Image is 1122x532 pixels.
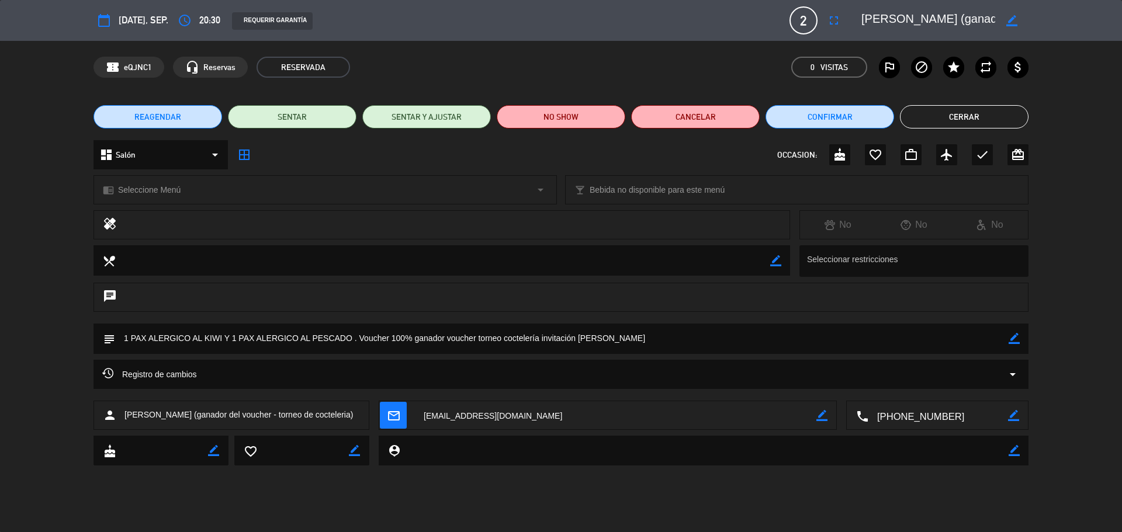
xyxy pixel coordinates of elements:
i: repeat [979,60,993,74]
i: arrow_drop_down [534,183,548,197]
i: local_bar [574,185,586,196]
i: check [975,148,989,162]
i: block [915,60,929,74]
i: favorite_border [868,148,882,162]
i: border_color [208,445,219,456]
i: airplanemode_active [940,148,954,162]
i: outlined_flag [882,60,896,74]
i: healing [103,217,117,233]
span: [DATE], sep. [119,12,168,28]
i: mail_outline [387,409,400,422]
i: headset_mic [185,60,199,74]
span: Registro de cambios [102,367,197,381]
button: REAGENDAR [93,105,222,128]
button: Cancelar [631,105,760,128]
i: cake [833,148,847,162]
i: favorite_border [244,444,257,457]
em: Visitas [820,61,848,74]
div: No [800,217,876,232]
i: chrome_reader_mode [103,185,114,196]
span: Salón [116,148,136,162]
span: eQJNC1 [124,61,152,74]
span: confirmation_number [106,60,120,74]
span: 0 [811,61,815,74]
i: border_color [1009,445,1020,456]
span: Reservas [203,61,236,74]
i: person_pin [387,444,400,457]
i: border_all [237,148,251,162]
i: border_color [1009,333,1020,344]
i: star [947,60,961,74]
span: [PERSON_NAME] (ganador del voucher - torneo de cocteleria) [124,408,353,422]
i: chat [103,289,117,305]
span: 2 [789,6,818,34]
button: NO SHOW [497,105,625,128]
i: attach_money [1011,60,1025,74]
i: fullscreen [827,13,841,27]
button: SENTAR [228,105,356,128]
div: REQUERIR GARANTÍA [232,12,313,30]
div: No [876,217,952,232]
button: Cerrar [900,105,1028,128]
i: cake [103,444,116,457]
span: 20:30 [199,12,220,28]
i: person [103,408,117,422]
button: access_time [174,10,195,31]
button: fullscreen [823,10,844,31]
i: arrow_drop_down [208,148,222,162]
i: calendar_today [97,13,111,27]
button: Confirmar [766,105,894,128]
span: REAGENDAR [134,111,181,123]
span: RESERVADA [257,57,350,78]
i: card_giftcard [1011,148,1025,162]
button: SENTAR Y AJUSTAR [362,105,491,128]
i: border_color [816,410,827,421]
i: border_color [349,445,360,456]
button: calendar_today [93,10,115,31]
i: local_dining [102,254,115,267]
span: OCCASION: [777,148,817,162]
i: work_outline [904,148,918,162]
span: Seleccione Menú [118,183,181,197]
i: border_color [1006,15,1017,26]
i: dashboard [99,148,113,162]
i: border_color [1008,410,1019,421]
i: border_color [770,255,781,266]
div: No [952,217,1028,232]
i: local_phone [856,409,868,422]
i: access_time [178,13,192,27]
span: Bebida no disponible para este menú [590,183,725,197]
i: arrow_drop_down [1006,367,1020,381]
i: subject [102,332,115,345]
